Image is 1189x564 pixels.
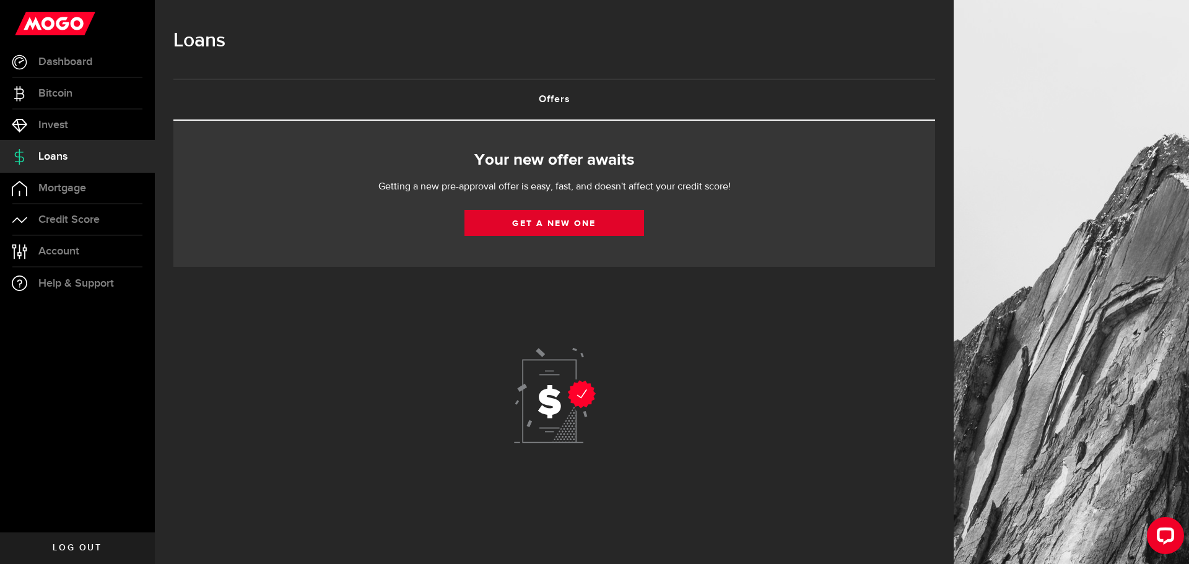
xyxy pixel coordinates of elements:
[173,25,935,57] h1: Loans
[38,246,79,257] span: Account
[53,544,102,552] span: Log out
[38,183,86,194] span: Mortgage
[1137,512,1189,564] iframe: LiveChat chat widget
[173,80,935,119] a: Offers
[38,214,100,225] span: Credit Score
[341,180,768,194] p: Getting a new pre-approval offer is easy, fast, and doesn't affect your credit score!
[38,278,114,289] span: Help & Support
[192,147,917,173] h2: Your new offer awaits
[38,88,72,99] span: Bitcoin
[38,56,92,67] span: Dashboard
[173,79,935,121] ul: Tabs Navigation
[38,151,68,162] span: Loans
[464,210,644,236] a: Get a new one
[38,119,68,131] span: Invest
